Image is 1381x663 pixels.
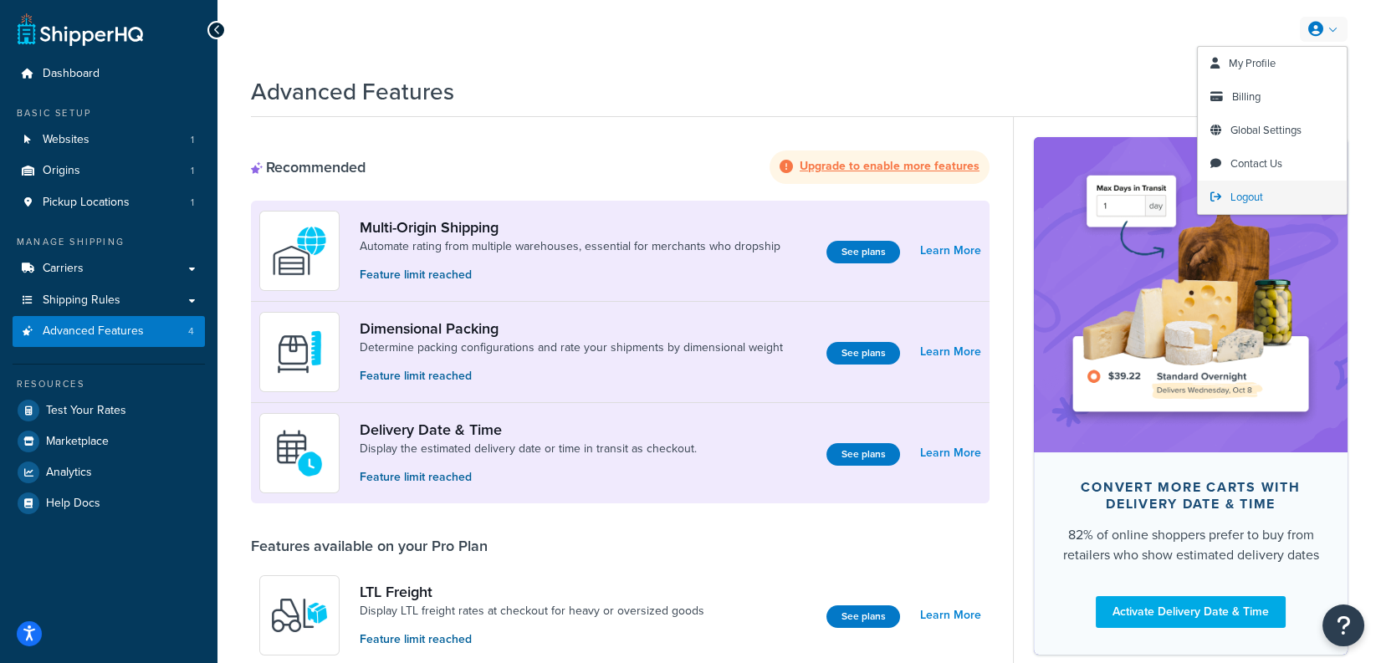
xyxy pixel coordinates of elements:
[1230,189,1263,205] span: Logout
[43,293,120,308] span: Shipping Rules
[13,426,205,456] a: Marketplace
[251,75,454,108] h1: Advanced Features
[360,468,697,487] p: Feature limit reached
[251,158,366,176] div: Recommended
[1230,156,1282,171] span: Contact Us
[13,156,205,186] a: Origins1
[270,424,329,482] img: gfkeb5ejjkALwAAAABJRU5ErkJggg==
[360,266,780,284] p: Feature limit reached
[826,443,900,466] button: See plans
[188,324,194,339] span: 4
[1198,80,1347,114] a: Billing
[13,106,205,120] div: Basic Setup
[13,316,205,347] li: Advanced Features
[1198,181,1347,214] a: Logout
[43,133,90,147] span: Websites
[360,238,780,255] a: Automate rating from multiple warehouses, essential for merchants who dropship
[13,125,205,156] li: Websites
[1229,55,1276,71] span: My Profile
[360,583,704,601] a: LTL Freight
[826,605,900,628] button: See plans
[920,340,981,364] a: Learn More
[251,537,488,555] div: Features available on your Pro Plan
[13,59,205,89] a: Dashboard
[191,196,194,210] span: 1
[1198,147,1347,181] a: Contact Us
[360,218,780,237] a: Multi-Origin Shipping
[13,377,205,391] div: Resources
[360,319,783,338] a: Dimensional Packing
[826,241,900,263] button: See plans
[270,222,329,280] img: WatD5o0RtDAAAAAElFTkSuQmCC
[360,441,697,457] a: Display the estimated delivery date or time in transit as checkout.
[1230,122,1302,138] span: Global Settings
[13,395,205,426] a: Test Your Rates
[13,125,205,156] a: Websites1
[13,156,205,186] li: Origins
[1061,479,1321,513] div: Convert more carts with delivery date & time
[360,367,783,385] p: Feature limit reached
[1059,162,1322,426] img: feature-image-ddt-36eae7f7280da8017bfb280eaccd9c446f90b1fe08728e4019434db127062ab4.png
[43,164,80,178] span: Origins
[360,603,704,620] a: Display LTL freight rates at checkout for heavy or oversized goods
[920,441,981,465] a: Learn More
[46,466,92,480] span: Analytics
[13,316,205,347] a: Advanced Features4
[920,239,981,263] a: Learn More
[46,404,126,418] span: Test Your Rates
[46,497,100,511] span: Help Docs
[360,421,697,439] a: Delivery Date & Time
[191,133,194,147] span: 1
[191,164,194,178] span: 1
[1198,114,1347,147] a: Global Settings
[1096,596,1286,628] a: Activate Delivery Date & Time
[270,323,329,381] img: DTVBYsAAAAAASUVORK5CYII=
[46,435,109,449] span: Marketplace
[13,235,205,249] div: Manage Shipping
[1198,47,1347,80] a: My Profile
[43,67,100,81] span: Dashboard
[360,339,783,356] a: Determine packing configurations and rate your shipments by dimensional weight
[43,324,144,339] span: Advanced Features
[826,342,900,365] button: See plans
[13,187,205,218] li: Pickup Locations
[1322,604,1364,646] button: Open Resource Center
[13,285,205,316] a: Shipping Rules
[800,157,979,175] strong: Upgrade to enable more features
[920,604,981,627] a: Learn More
[360,630,704,649] p: Feature limit reached
[270,586,329,645] img: y79ZsPf0fXUFUhFXDzUgf+ktZg5F2+ohG75+v3d2s1D9TjoU8PiyCIluIjV41seZevKCRuEjTPPOKHJsQcmKCXGdfprl3L4q7...
[43,196,130,210] span: Pickup Locations
[1061,525,1321,565] div: 82% of online shoppers prefer to buy from retailers who show estimated delivery dates
[13,488,205,518] a: Help Docs
[13,253,205,284] a: Carriers
[13,457,205,487] a: Analytics
[43,262,84,276] span: Carriers
[1232,89,1261,105] span: Billing
[13,187,205,218] a: Pickup Locations1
